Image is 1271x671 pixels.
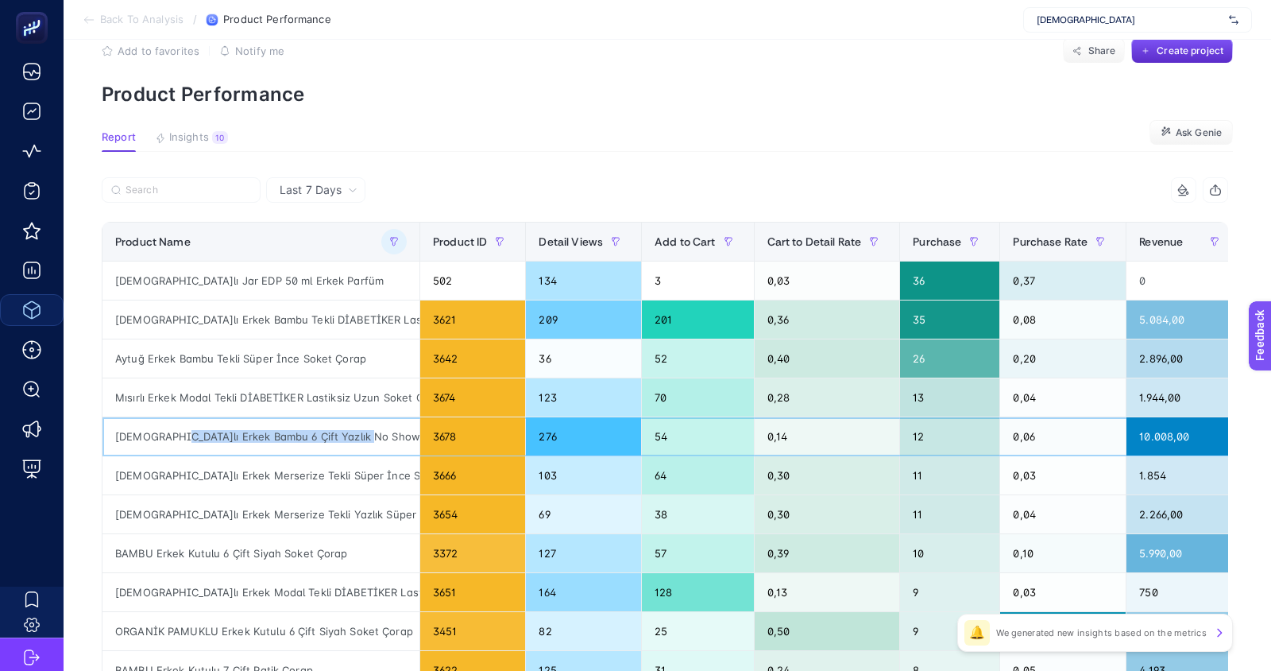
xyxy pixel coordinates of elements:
div: 123 [526,378,641,417]
span: Detail Views [539,235,603,248]
span: Notify me [235,45,284,57]
div: 134 [526,262,641,300]
span: Share [1088,45,1116,57]
span: Ask Genie [1176,126,1222,139]
div: 0,30 [755,495,900,533]
img: svg%3e [1229,12,1238,28]
div: 2.896,00 [1126,339,1240,378]
div: 82 [526,612,641,650]
div: 0,40 [755,339,900,378]
div: 35 [900,301,999,339]
div: Mısırlı Erkek Modal Tekli DİABETİKER Lastiksiz Uzun Soket Çorap [102,378,419,417]
div: 🔔 [964,620,990,646]
div: [DEMOGRAPHIC_DATA]lı Erkek Modal Tekli DİABETİKER Lastiksiz Kısa Konç Çorap [102,573,419,611]
p: Product Performance [102,83,1233,106]
div: 3621 [420,301,525,339]
p: We generated new insights based on the metrics [996,626,1207,639]
span: Purchase Rate [1013,235,1087,248]
span: Cart to Detail Rate [767,235,862,248]
span: Product Performance [223,14,330,26]
div: 0,10 [1000,534,1126,572]
div: 64 [642,456,754,495]
div: 0,30 [755,456,900,495]
div: 0,06 [1000,417,1126,456]
div: 0,04 [1000,378,1126,417]
div: [DEMOGRAPHIC_DATA]lı Erkek Merserize Tekli Süper İnce Soket Çorap [102,456,419,495]
div: 1.944,00 [1126,378,1240,417]
div: 164 [526,573,641,611]
span: Add to Cart [655,235,716,248]
div: 0,03 [1000,456,1126,495]
div: 26 [900,339,999,378]
div: ORGANİK PAMUKLU Erkek Kutulu 6 Çift Siyah Soket Çorap [102,612,419,650]
div: 0,50 [755,612,900,650]
div: BAMBU Erkek Kutulu 6 Çift Siyah Soket Çorap [102,534,419,572]
span: Create project [1157,45,1223,57]
div: 13 [900,378,999,417]
div: 0 [1126,262,1240,300]
div: 0,04 [1000,495,1126,533]
div: 9 [900,573,999,611]
button: Create project [1131,38,1233,64]
div: 10 [900,534,999,572]
span: Report [102,131,136,144]
div: [DEMOGRAPHIC_DATA]lı Jar EDP 50 ml Erkek Parfüm [102,262,419,300]
div: 5.084,00 [1126,301,1240,339]
span: Add to favorites [118,45,199,57]
div: 750 [1126,573,1240,611]
button: Ask Genie [1149,120,1233,145]
button: Notify me [219,45,284,57]
div: Aytuğ Erkek Bambu Tekli Süper İnce Soket Çorap [102,339,419,378]
div: [DEMOGRAPHIC_DATA]lı Erkek Merserize Tekli Yazlık Süper İnce Soket Çorap [102,495,419,533]
div: 276 [526,417,641,456]
div: 36 [526,339,641,378]
span: Insights [169,131,209,144]
div: 10 [212,131,228,144]
span: / [193,13,197,25]
div: 201 [642,301,754,339]
div: 25 [642,612,754,650]
div: 128 [642,573,754,611]
div: 3678 [420,417,525,456]
span: Feedback [10,5,60,17]
span: Last 7 Days [280,182,342,198]
div: 69 [526,495,641,533]
span: Product Name [115,235,191,248]
button: Share [1063,38,1125,64]
div: 2,50 [1000,612,1126,650]
div: 0,39 [755,534,900,572]
span: Purchase [913,235,961,248]
div: 502 [420,262,525,300]
button: Add to favorites [102,45,199,57]
span: Product ID [433,235,487,248]
div: 3 [642,262,754,300]
div: 2.266,00 [1126,495,1240,533]
div: [DEMOGRAPHIC_DATA]lı Erkek Bambu Tekli DİABETİKER Lastiksiz Soket Çorap [102,301,419,339]
div: 0,28 [755,378,900,417]
div: 10.008,00 [1126,417,1240,456]
div: 11 [900,495,999,533]
div: 209 [526,301,641,339]
div: 57 [642,534,754,572]
div: 3654 [420,495,525,533]
div: 12 [900,417,999,456]
div: 0,03 [755,262,900,300]
div: 38 [642,495,754,533]
div: 1.854 [1126,456,1240,495]
div: 70 [642,378,754,417]
div: 5.990,00 [1126,534,1240,572]
div: 0,14 [755,417,900,456]
div: 3642 [420,339,525,378]
div: 0,08 [1000,301,1126,339]
div: 52 [642,339,754,378]
div: 3372 [420,534,525,572]
div: 9 [900,612,999,650]
div: 4.193,00 [1126,612,1240,650]
div: 3451 [420,612,525,650]
div: 0,36 [755,301,900,339]
div: 11 [900,456,999,495]
div: 54 [642,417,754,456]
div: 103 [526,456,641,495]
input: Search [126,184,251,196]
div: 36 [900,262,999,300]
